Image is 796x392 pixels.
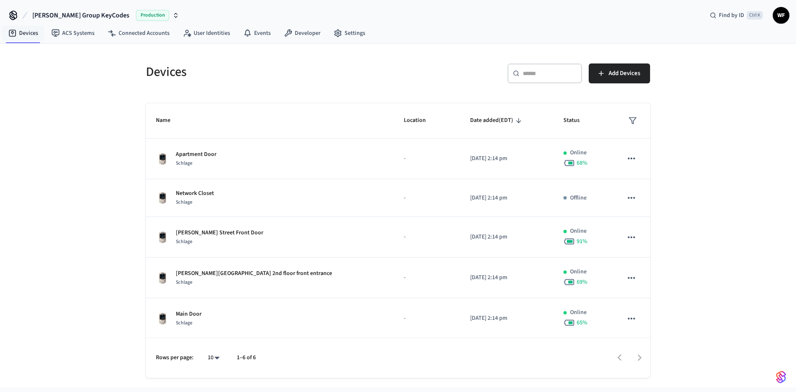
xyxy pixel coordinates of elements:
span: Production [136,10,169,21]
a: User Identities [176,26,237,41]
a: Developer [277,26,327,41]
span: 65 % [577,319,587,327]
p: - [404,273,450,282]
span: WF [774,8,789,23]
p: Online [570,227,587,236]
p: 1–6 of 6 [237,353,256,362]
p: Online [570,308,587,317]
img: SeamLogoGradient.69752ec5.svg [776,370,786,384]
p: Rows per page: [156,353,194,362]
p: - [404,154,450,163]
p: [DATE] 2:14 pm [470,314,544,323]
span: 91 % [577,237,587,246]
p: Main Door [176,310,201,319]
button: WF [773,7,789,24]
a: Devices [2,26,45,41]
span: 69 % [577,278,587,286]
img: Schlage Sense Smart Deadbolt with Camelot Trim, Front [156,271,169,285]
img: Schlage Sense Smart Deadbolt with Camelot Trim, Front [156,152,169,166]
div: Find by IDCtrl K [703,8,769,23]
p: Offline [570,194,587,202]
span: Schlage [176,279,192,286]
p: Network Closet [176,189,214,198]
p: [DATE] 2:14 pm [470,154,544,163]
p: Apartment Door [176,150,216,159]
p: - [404,194,450,202]
span: Schlage [176,319,192,326]
p: [PERSON_NAME] Street Front Door [176,229,263,237]
p: [DATE] 2:14 pm [470,233,544,241]
button: Add Devices [589,63,650,83]
img: Schlage Sense Smart Deadbolt with Camelot Trim, Front [156,231,169,244]
span: Date added(EDT) [470,114,524,127]
img: Schlage Sense Smart Deadbolt with Camelot Trim, Front [156,312,169,325]
a: ACS Systems [45,26,101,41]
table: sticky table [146,103,650,380]
p: [DATE] 2:14 pm [470,194,544,202]
span: Schlage [176,160,192,167]
span: Schlage [176,199,192,206]
a: Events [237,26,277,41]
span: Schlage [176,238,192,245]
span: Find by ID [719,11,744,19]
p: - [404,314,450,323]
p: [PERSON_NAME][GEOGRAPHIC_DATA] 2nd floor front entrance [176,269,332,278]
span: Location [404,114,437,127]
span: 68 % [577,159,587,167]
span: [PERSON_NAME] Group KeyCodes [32,10,129,20]
span: Name [156,114,181,127]
span: Add Devices [609,68,640,79]
img: Schlage Sense Smart Deadbolt with Camelot Trim, Front [156,191,169,205]
h5: Devices [146,63,393,80]
p: [DATE] 2:14 pm [470,273,544,282]
p: - [404,233,450,241]
div: 10 [204,352,223,364]
p: Online [570,268,587,276]
span: Ctrl K [747,11,763,19]
a: Connected Accounts [101,26,176,41]
a: Settings [327,26,372,41]
p: Online [570,149,587,157]
span: Status [563,114,590,127]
